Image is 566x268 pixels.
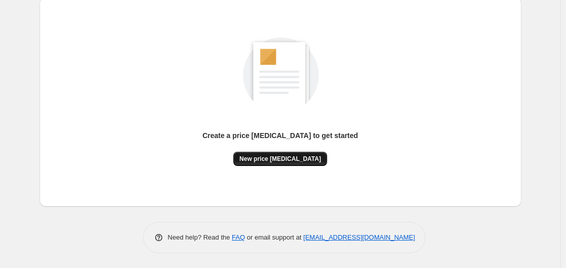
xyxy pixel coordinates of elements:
[202,130,358,141] p: Create a price [MEDICAL_DATA] to get started
[232,233,245,241] a: FAQ
[168,233,232,241] span: Need help? Read the
[245,233,303,241] span: or email support at
[239,155,321,163] span: New price [MEDICAL_DATA]
[303,233,415,241] a: [EMAIL_ADDRESS][DOMAIN_NAME]
[233,152,327,166] button: New price [MEDICAL_DATA]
